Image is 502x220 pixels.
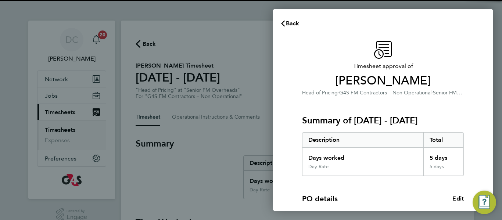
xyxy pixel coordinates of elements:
button: Engage Resource Center [473,191,496,214]
div: Summary of 04 - 10 Aug 2025 [302,132,464,176]
span: Timesheet approval of [302,62,464,71]
h3: Summary of [DATE] - [DATE] [302,115,464,126]
span: Senior FM Overheads [433,89,484,96]
div: Days worked [302,148,423,164]
span: Edit [452,195,464,202]
div: Total [423,133,464,147]
span: G4S FM Contractors – Non Operational [339,90,431,96]
div: Day Rate [308,164,329,170]
span: Back [286,20,300,27]
div: 5 days [423,164,464,176]
span: Head of Pricing [302,90,338,96]
button: Back [273,16,307,31]
span: · [431,90,433,96]
span: [PERSON_NAME] [302,73,464,88]
div: Description [302,133,423,147]
div: 5 days [423,148,464,164]
a: Edit [452,194,464,203]
h4: PO details [302,194,338,204]
span: · [338,90,339,96]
